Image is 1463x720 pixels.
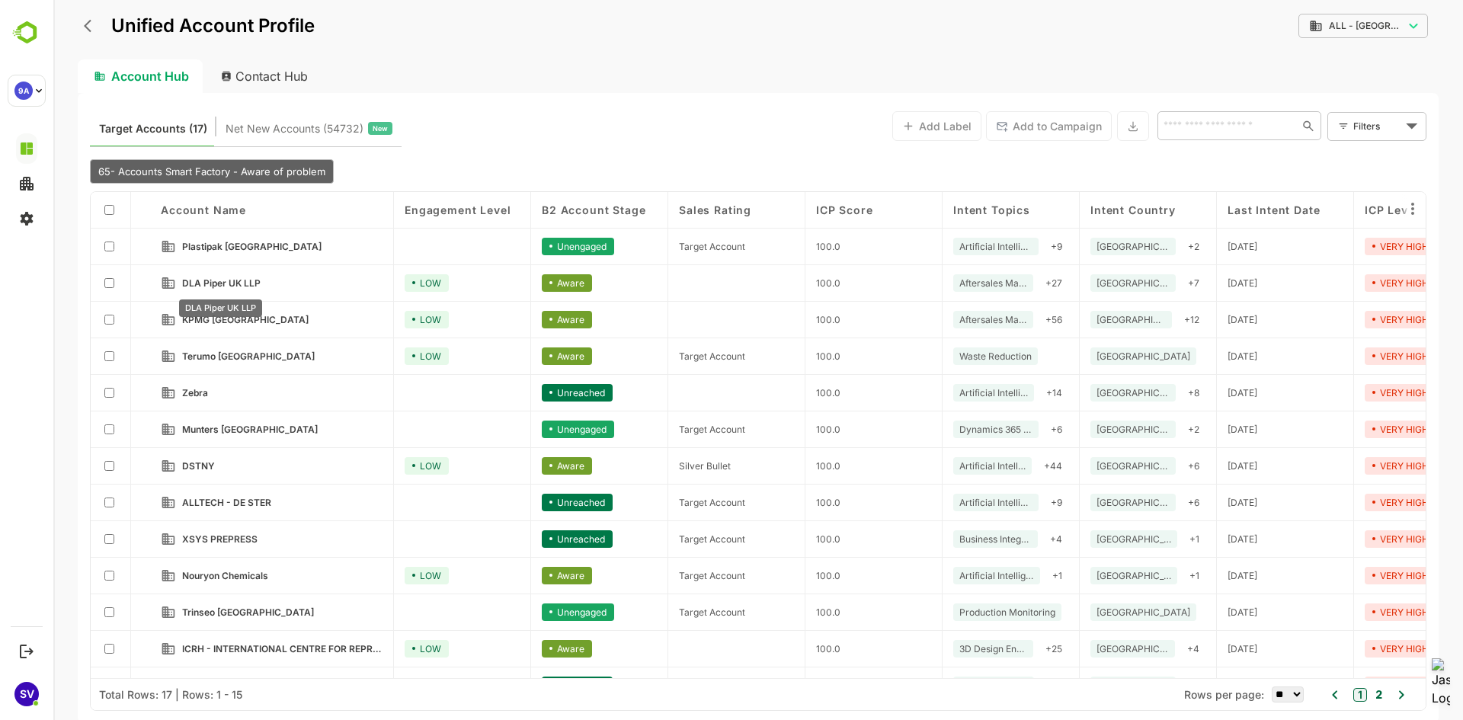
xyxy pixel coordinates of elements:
[626,497,692,508] span: Target Account
[763,241,787,252] span: 100.0
[763,533,787,545] span: 100.0
[155,59,268,93] div: Contact Hub
[1311,457,1383,475] div: VERY HIGH
[906,241,979,252] span: Artificial Intelligence
[488,494,559,511] div: Unreached
[1174,533,1204,545] span: 2025-08-11
[1311,238,1383,255] div: VERY HIGH
[488,203,592,216] span: B2 Account Stage
[1311,347,1383,365] div: VERY HIGH
[626,533,692,545] span: Target Account
[1311,421,1383,438] div: VERY HIGH
[987,677,1015,694] div: + 14
[933,111,1058,141] button: Add to Campaign
[626,460,677,472] span: Silver Bullet
[1311,384,1383,402] div: VERY HIGH
[626,570,692,581] span: Target Account
[1043,241,1116,252] span: France
[763,570,787,581] span: 100.0
[1256,19,1350,33] div: ALL - Belgium
[488,603,561,621] div: Unengaged
[1311,203,1365,216] span: ICP Level
[488,238,561,255] div: Unengaged
[1174,424,1204,435] span: 2025-08-25
[1128,457,1152,475] div: + 6
[1311,494,1383,511] div: VERY HIGH
[14,82,33,100] div: 9A
[906,570,981,581] span: Artificial Intelligence
[1311,677,1383,694] div: VERY HIGH
[488,640,539,658] div: Aware
[1174,643,1204,654] span: 2025-08-25
[1174,497,1204,508] span: 2025-08-25
[46,688,189,701] div: Total Rows: 17 | Rows: 1 - 15
[1311,640,1383,658] div: VERY HIGH
[107,203,193,216] span: Account Name
[129,424,264,435] span: Munters Belgium
[129,314,255,325] span: KPMG Belgium
[24,59,149,93] div: Account Hub
[1174,387,1204,398] span: 2025-08-25
[1043,570,1118,581] span: Netherlands
[763,314,787,325] span: 100.0
[129,643,329,654] span: ICRH - INTERNATIONAL CENTRE FOR REPRODUCTIVE HEALTH
[488,421,561,438] div: Unengaged
[906,387,975,398] span: Artificial Intelligence
[1276,21,1350,31] span: ALL - [GEOGRAPHIC_DATA]
[763,606,787,618] span: 100.0
[1037,203,1122,216] span: Intent Country
[993,567,1015,584] div: + 1
[626,241,692,252] span: Target Account
[46,119,154,139] span: Target Accounts (17)
[1311,567,1383,584] div: VERY HIGH
[1245,11,1375,41] div: ALL - [GEOGRAPHIC_DATA]
[1064,111,1096,141] button: Export the selected data as CSV
[351,640,395,658] div: LOW
[986,311,1015,328] div: + 56
[129,277,207,289] span: DLA Piper UK LLP
[991,238,1015,255] div: + 9
[14,682,39,706] div: SV
[1128,677,1152,694] div: + 7
[488,567,539,584] div: Aware
[1043,497,1116,508] span: Denmark
[1128,421,1152,438] div: + 2
[129,497,218,508] span: ALLTECH - DE STER
[129,606,261,618] span: Trinseo Belgium
[906,460,972,472] span: Artificial Intelligence
[906,424,979,435] span: Dynamics 365 Inventory Management
[986,640,1015,658] div: + 25
[991,530,1015,548] div: + 4
[1043,533,1118,545] span: Germany
[129,570,215,581] span: Nouryon Chemicals
[351,203,457,216] span: Engagement Level
[1311,311,1383,328] div: VERY HIGH
[1300,118,1349,134] div: Filters
[991,494,1015,511] div: + 9
[1128,238,1152,255] div: + 2
[906,643,974,654] span: 3D Design Engineering
[129,387,155,398] span: Zebra
[1043,350,1137,362] span: Belgium
[16,641,37,661] button: Logout
[1174,350,1204,362] span: 2025-08-25
[1311,274,1383,292] div: VERY HIGH
[172,119,310,139] span: Net New Accounts ( 54732 )
[1128,640,1152,658] div: + 4
[1174,314,1204,325] span: 2025-08-25
[129,241,268,252] span: Plastipak Belgium
[8,18,46,47] img: BambooboxLogoMark.f1c84d78b4c51b1a7b5f700c9845e183.svg
[763,460,787,472] span: 100.0
[1130,530,1152,548] div: + 1
[488,347,539,365] div: Aware
[1174,606,1204,618] span: 2025-08-25
[1311,603,1383,621] div: VERY HIGH
[45,165,272,178] span: 65- Accounts Smart Factory - Aware of problem
[1043,314,1112,325] span: Brazil
[1128,494,1152,511] div: + 6
[351,311,395,328] div: LOW
[1174,570,1204,581] span: 2025-08-11
[626,350,692,362] span: Target Account
[986,274,1015,292] div: + 27
[1128,384,1152,402] div: + 8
